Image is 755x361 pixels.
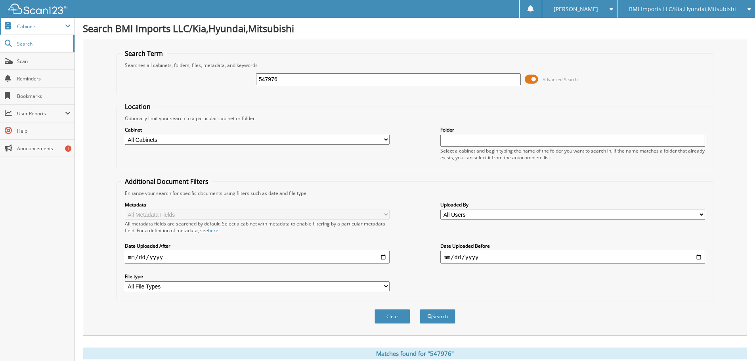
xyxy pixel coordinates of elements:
label: Folder [440,126,705,133]
span: User Reports [17,110,65,117]
span: Search [17,40,69,47]
legend: Additional Document Filters [121,177,212,186]
label: Metadata [125,201,390,208]
span: Bookmarks [17,93,71,99]
label: File type [125,273,390,280]
span: BMI Imports LLC/Kia,Hyundai,Mitsubishi [629,7,736,11]
span: Reminders [17,75,71,82]
span: [PERSON_NAME] [554,7,598,11]
span: Announcements [17,145,71,152]
span: Scan [17,58,71,65]
span: Advanced Search [543,76,578,82]
div: All metadata fields are searched by default. Select a cabinet with metadata to enable filtering b... [125,220,390,234]
input: start [125,251,390,264]
img: scan123-logo-white.svg [8,4,67,14]
input: end [440,251,705,264]
span: Cabinets [17,23,65,30]
div: Searches all cabinets, folders, files, metadata, and keywords [121,62,709,69]
div: Select a cabinet and begin typing the name of the folder you want to search in. If the name match... [440,147,705,161]
span: Help [17,128,71,134]
button: Clear [375,309,410,324]
legend: Location [121,102,155,111]
button: Search [420,309,455,324]
a: here [208,227,218,234]
div: Optionally limit your search to a particular cabinet or folder [121,115,709,122]
legend: Search Term [121,49,167,58]
label: Date Uploaded Before [440,243,705,249]
label: Cabinet [125,126,390,133]
label: Uploaded By [440,201,705,208]
div: Enhance your search for specific documents using filters such as date and file type. [121,190,709,197]
div: Matches found for "547976" [83,348,747,359]
iframe: Chat Widget [715,323,755,361]
div: 1 [65,145,71,152]
h1: Search BMI Imports LLC/Kia,Hyundai,Mitsubishi [83,22,747,35]
label: Date Uploaded After [125,243,390,249]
